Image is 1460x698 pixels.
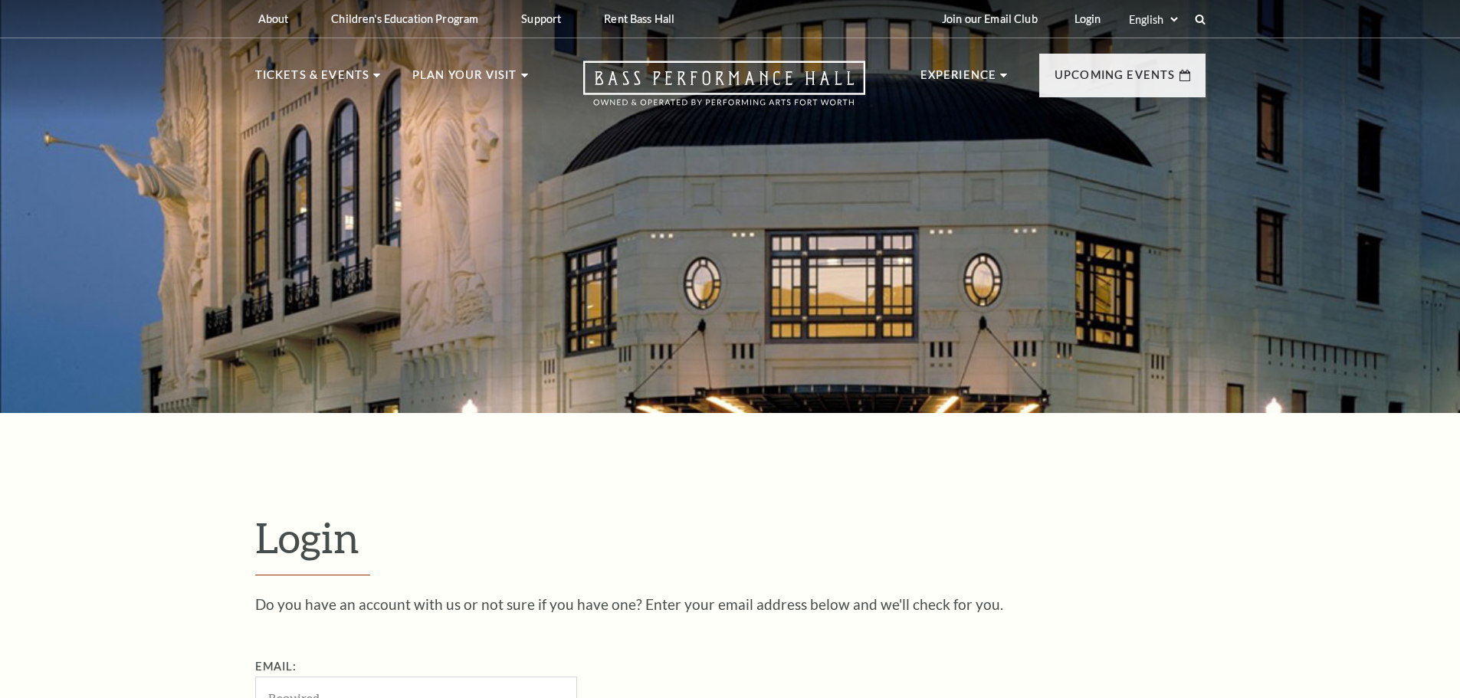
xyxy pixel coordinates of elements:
[258,12,289,25] p: About
[255,660,297,673] label: Email:
[521,12,561,25] p: Support
[255,66,370,93] p: Tickets & Events
[1126,12,1180,27] select: Select:
[920,66,997,93] p: Experience
[255,597,1206,611] p: Do you have an account with us or not sure if you have one? Enter your email address below and we...
[412,66,517,93] p: Plan Your Visit
[331,12,478,25] p: Children's Education Program
[255,513,359,562] span: Login
[1055,66,1176,93] p: Upcoming Events
[604,12,674,25] p: Rent Bass Hall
